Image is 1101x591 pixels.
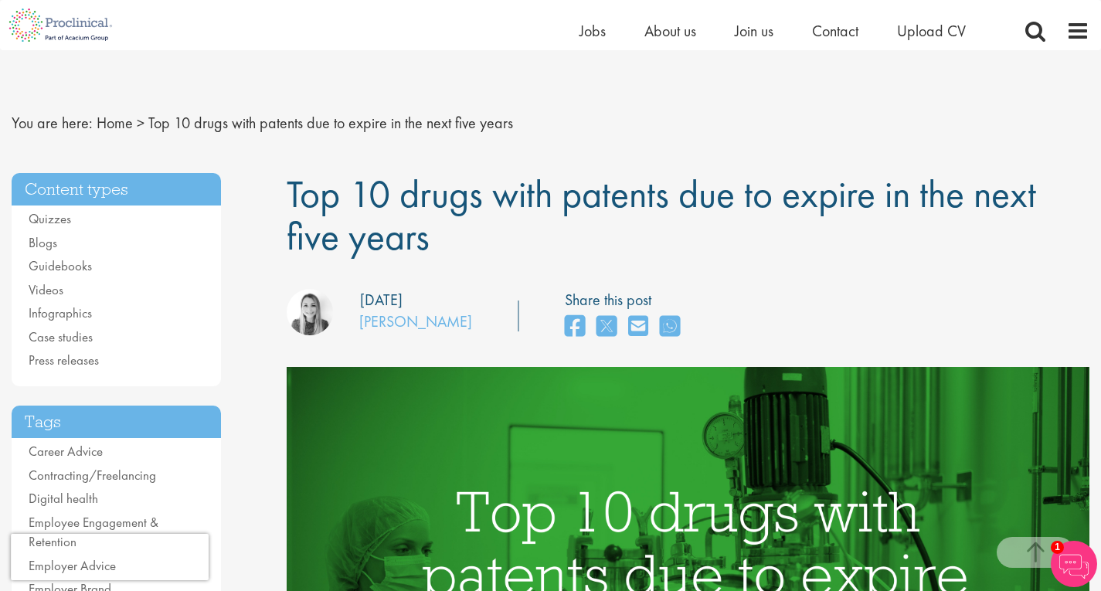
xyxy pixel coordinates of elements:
span: > [137,113,144,133]
span: Top 10 drugs with patents due to expire in the next five years [287,169,1036,261]
a: breadcrumb link [97,113,133,133]
a: Jobs [579,21,606,41]
h3: Content types [12,173,221,206]
a: Quizzes [29,210,71,227]
a: Career Advice [29,443,103,460]
iframe: reCAPTCHA [11,534,209,580]
a: Guidebooks [29,257,92,274]
a: Digital health [29,490,98,507]
a: share on whats app [660,311,680,344]
a: share on email [628,311,648,344]
h3: Tags [12,406,221,439]
span: You are here: [12,113,93,133]
a: Contact [812,21,858,41]
a: Case studies [29,328,93,345]
a: Employee Engagement & Retention [29,514,158,551]
a: [PERSON_NAME] [359,311,472,331]
div: [DATE] [360,289,403,311]
span: Top 10 drugs with patents due to expire in the next five years [148,113,513,133]
a: Upload CV [897,21,966,41]
a: Contracting/Freelancing [29,467,156,484]
a: Press releases [29,352,99,369]
img: Chatbot [1051,541,1097,587]
a: share on facebook [565,311,585,344]
a: About us [644,21,696,41]
label: Share this post [565,289,688,311]
a: Blogs [29,234,57,251]
a: share on twitter [596,311,617,344]
img: Hannah Burke [287,289,333,335]
a: Infographics [29,304,92,321]
a: Videos [29,281,63,298]
a: Join us [735,21,773,41]
span: 1 [1051,541,1064,554]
